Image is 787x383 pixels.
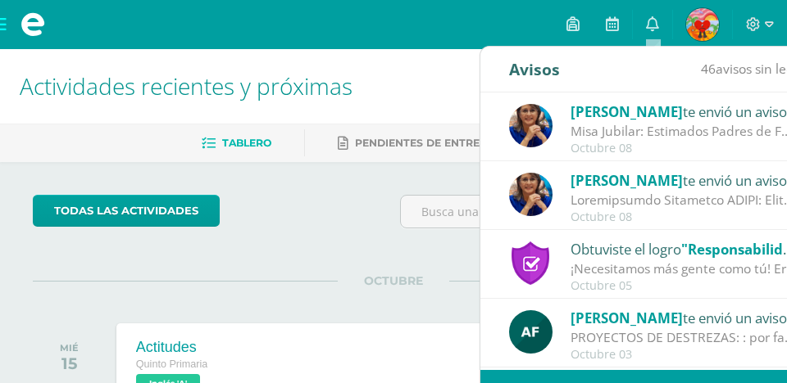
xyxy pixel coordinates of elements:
[136,339,208,356] div: Actitudes
[571,309,683,327] span: [PERSON_NAME]
[701,60,716,78] span: 46
[338,273,449,288] span: OCTUBRE
[20,70,353,101] span: Actividades recientes y próximas
[509,47,560,92] div: Avisos
[686,8,719,41] img: f8d4f7e4f31f6794352e4c44e504bd77.png
[136,358,208,370] span: Quinto Primaria
[355,137,495,149] span: Pendientes de entrega
[509,173,553,216] img: 5d6f35d558c486632aab3bda9a330e6b.png
[222,137,271,149] span: Tablero
[571,171,683,190] span: [PERSON_NAME]
[509,104,553,147] img: 5d6f35d558c486632aab3bda9a330e6b.png
[509,310,553,354] img: 76d0098bca6fec32b74f05e1b18fe2ef.png
[571,102,683,121] span: [PERSON_NAME]
[401,196,753,228] input: Busca una actividad próxima aquí...
[33,195,220,227] a: todas las Actividades
[60,354,79,373] div: 15
[338,130,495,156] a: Pendientes de entrega
[202,130,271,156] a: Tablero
[60,342,79,354] div: MIÉ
